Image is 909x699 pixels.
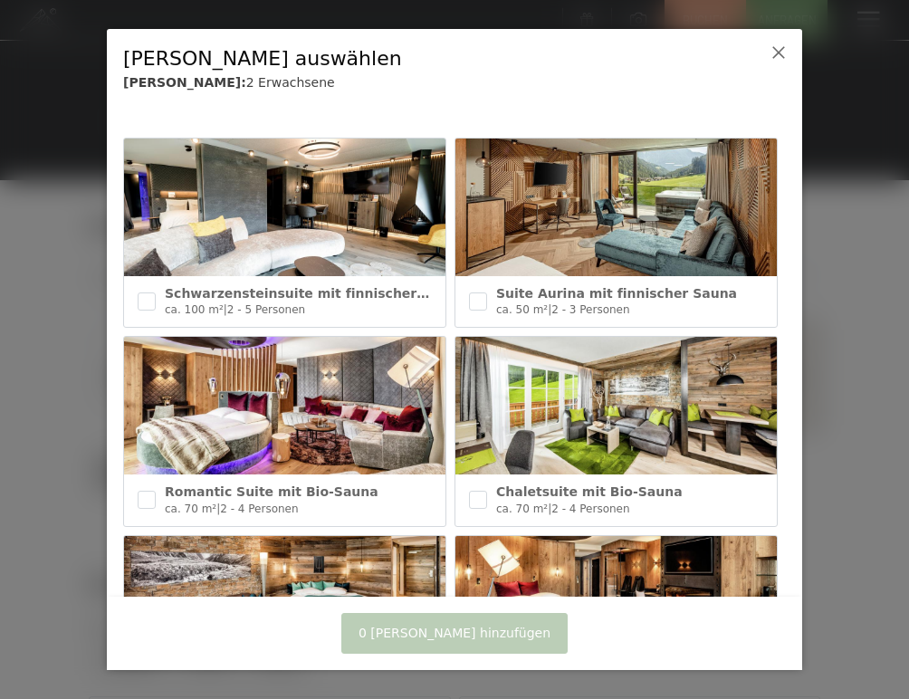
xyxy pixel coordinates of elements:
div: [PERSON_NAME] auswählen [123,45,730,73]
span: Schwarzensteinsuite mit finnischer Sauna [165,286,465,301]
span: 2 - 3 Personen [551,303,629,316]
span: | [216,503,220,515]
span: Chaletsuite mit Bio-Sauna [496,484,683,499]
img: Suite Deluxe mit Sauna [455,536,777,674]
span: 2 - 4 Personen [551,503,629,515]
span: ca. 100 m² [165,303,224,316]
span: | [548,503,551,515]
span: | [224,303,227,316]
img: Schwarzensteinsuite mit finnischer Sauna [124,139,445,276]
span: ca. 50 m² [496,303,548,316]
img: Chaletsuite mit Bio-Sauna [455,337,777,474]
img: Suite Aurina mit finnischer Sauna [455,139,777,276]
b: [PERSON_NAME]: [123,75,246,90]
span: | [548,303,551,316]
span: ca. 70 m² [496,503,548,515]
span: 2 Erwachsene [246,75,335,90]
span: ca. 70 m² [165,503,216,515]
span: 2 - 5 Personen [227,303,305,316]
img: Romantic Suite mit Bio-Sauna [124,337,445,474]
span: 2 - 4 Personen [220,503,298,515]
span: Suite Aurina mit finnischer Sauna [496,286,737,301]
span: Romantic Suite mit Bio-Sauna [165,484,378,499]
img: Nature Suite mit Sauna [124,536,445,674]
